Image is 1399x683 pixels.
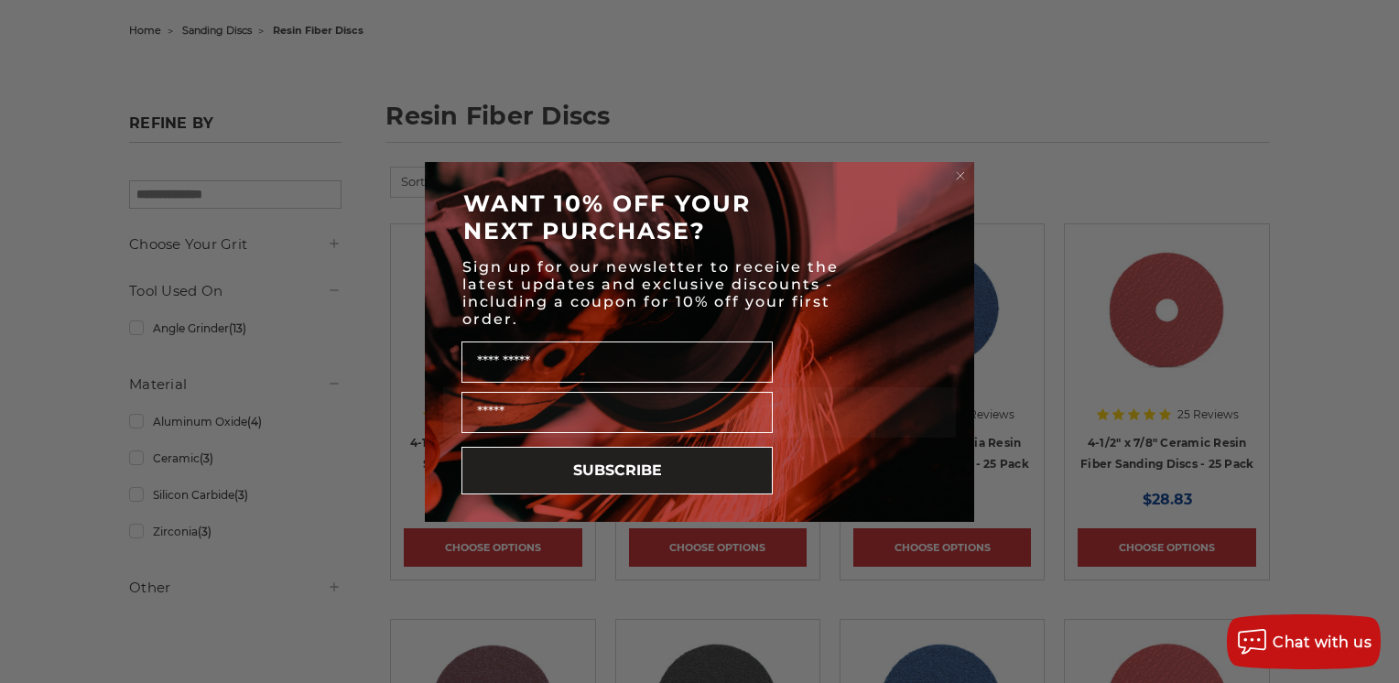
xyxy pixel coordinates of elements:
span: Chat with us [1273,634,1372,651]
button: Chat with us [1227,614,1381,669]
button: Close dialog [951,167,970,185]
span: Sign up for our newsletter to receive the latest updates and exclusive discounts - including a co... [462,258,839,328]
input: Email [461,392,773,433]
button: SUBSCRIBE [461,447,773,494]
span: WANT 10% OFF YOUR NEXT PURCHASE? [463,190,751,244]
